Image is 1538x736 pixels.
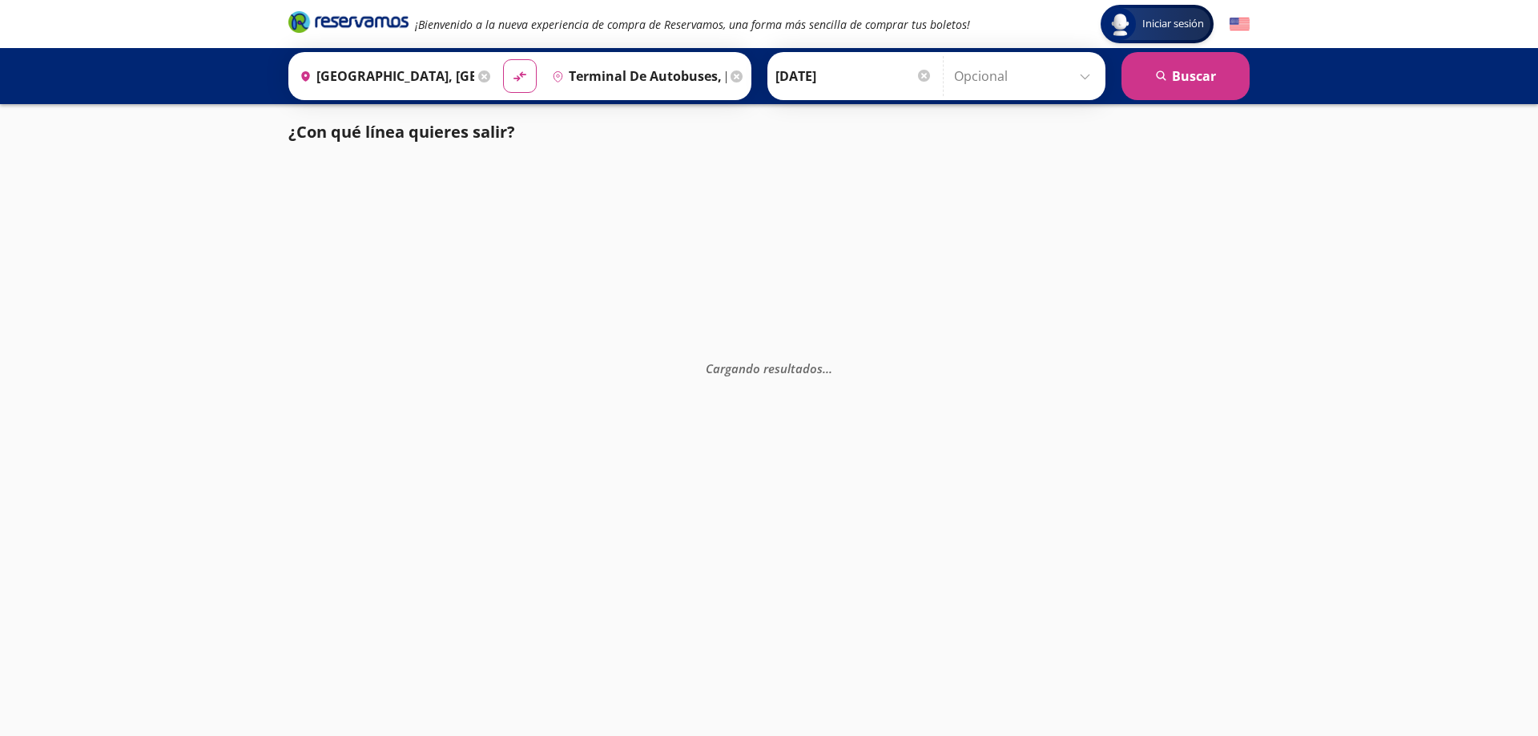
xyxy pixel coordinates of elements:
[823,360,826,376] span: .
[826,360,829,376] span: .
[293,56,474,96] input: Buscar Origen
[415,17,970,32] em: ¡Bienvenido a la nueva experiencia de compra de Reservamos, una forma más sencilla de comprar tus...
[954,56,1097,96] input: Opcional
[775,56,932,96] input: Elegir Fecha
[706,360,832,376] em: Cargando resultados
[546,56,727,96] input: Buscar Destino
[1121,52,1250,100] button: Buscar
[1136,16,1210,32] span: Iniciar sesión
[288,10,409,34] i: Brand Logo
[1230,14,1250,34] button: English
[288,10,409,38] a: Brand Logo
[829,360,832,376] span: .
[288,120,515,144] p: ¿Con qué línea quieres salir?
